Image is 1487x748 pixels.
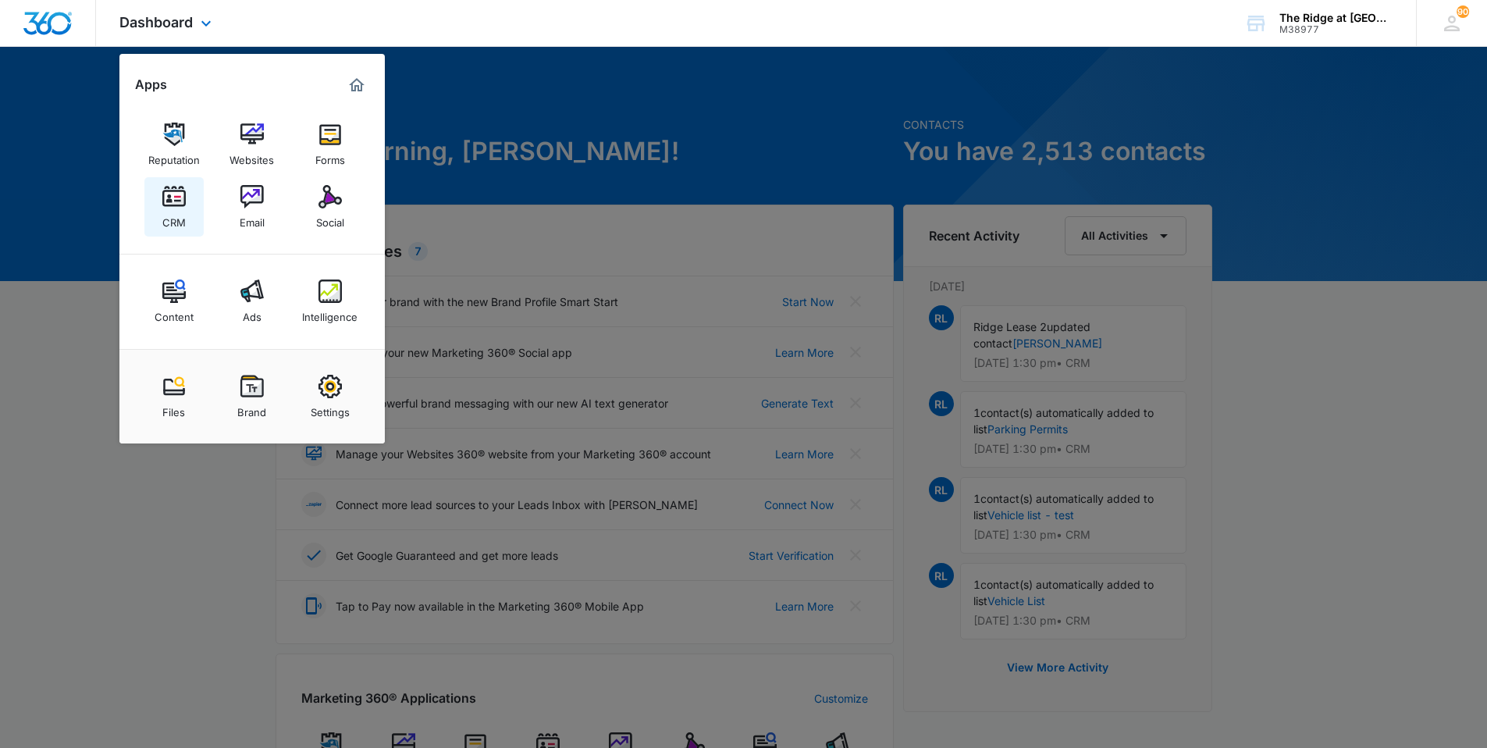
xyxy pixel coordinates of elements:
div: Forms [315,146,345,166]
a: Marketing 360® Dashboard [344,73,369,98]
a: Settings [301,367,360,426]
h2: Apps [135,77,167,92]
a: Brand [222,367,282,426]
span: Dashboard [119,14,193,30]
a: Forms [301,115,360,174]
div: Settings [311,398,350,419]
div: account id [1279,24,1393,35]
div: Intelligence [302,303,358,323]
div: Content [155,303,194,323]
div: account name [1279,12,1393,24]
div: Files [162,398,185,419]
a: Social [301,177,360,237]
a: Intelligence [301,272,360,331]
div: Social [316,208,344,229]
a: Files [144,367,204,426]
a: CRM [144,177,204,237]
a: Content [144,272,204,331]
div: Ads [243,303,261,323]
a: Ads [222,272,282,331]
div: Reputation [148,146,200,166]
span: 90 [1457,5,1469,18]
div: Brand [237,398,266,419]
a: Websites [222,115,282,174]
div: Websites [229,146,274,166]
div: Email [240,208,265,229]
a: Email [222,177,282,237]
div: CRM [162,208,186,229]
a: Reputation [144,115,204,174]
div: notifications count [1457,5,1469,18]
